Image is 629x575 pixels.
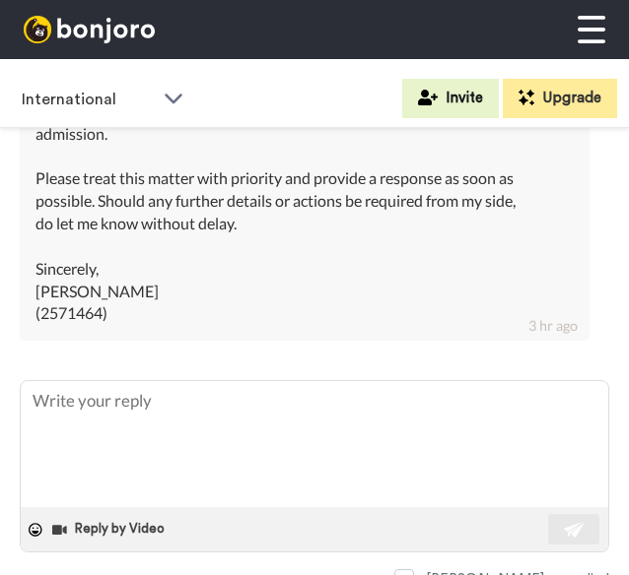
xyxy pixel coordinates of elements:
img: send-white.svg [564,522,586,538]
button: Invite [402,79,499,118]
div: 3 hr ago [528,316,578,336]
button: Reply by Video [50,515,171,544]
button: Upgrade [503,79,617,118]
img: bj-logo-header-white.svg [24,16,155,43]
img: menu-white.svg [578,16,605,43]
span: International [22,88,154,111]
